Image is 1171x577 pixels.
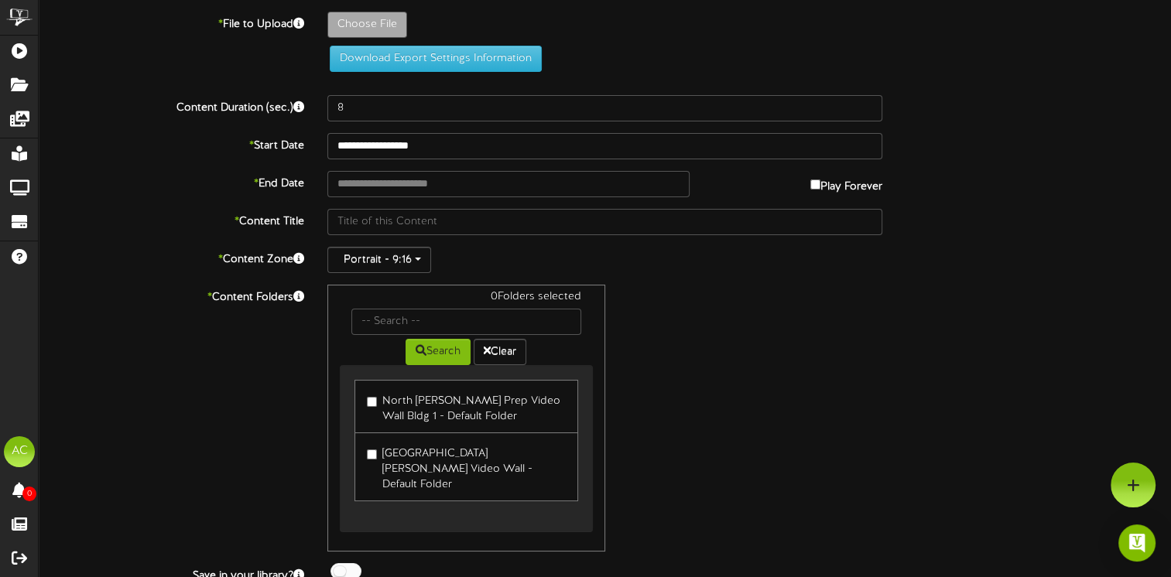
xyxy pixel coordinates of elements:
[367,388,565,425] label: North [PERSON_NAME] Prep Video Wall Bldg 1 - Default Folder
[406,339,471,365] button: Search
[367,397,377,407] input: North [PERSON_NAME] Prep Video Wall Bldg 1 - Default Folder
[810,179,820,189] input: Play Forever
[367,441,565,493] label: [GEOGRAPHIC_DATA][PERSON_NAME] Video Wall - Default Folder
[367,449,377,459] input: [GEOGRAPHIC_DATA][PERSON_NAME] Video Wall - Default Folder
[1118,524,1156,562] div: Open Intercom Messenger
[27,247,316,268] label: Content Zone
[27,285,316,306] label: Content Folders
[27,209,316,230] label: Content Title
[327,247,431,273] button: Portrait - 9:16
[340,289,592,309] div: 0 Folders selected
[27,133,316,154] label: Start Date
[327,209,882,235] input: Title of this Content
[4,436,35,467] div: AC
[810,171,882,195] label: Play Forever
[22,487,36,501] span: 0
[27,12,316,32] label: File to Upload
[27,95,316,116] label: Content Duration (sec.)
[322,53,542,64] a: Download Export Settings Information
[474,339,526,365] button: Clear
[351,309,580,335] input: -- Search --
[330,46,542,72] button: Download Export Settings Information
[27,171,316,192] label: End Date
